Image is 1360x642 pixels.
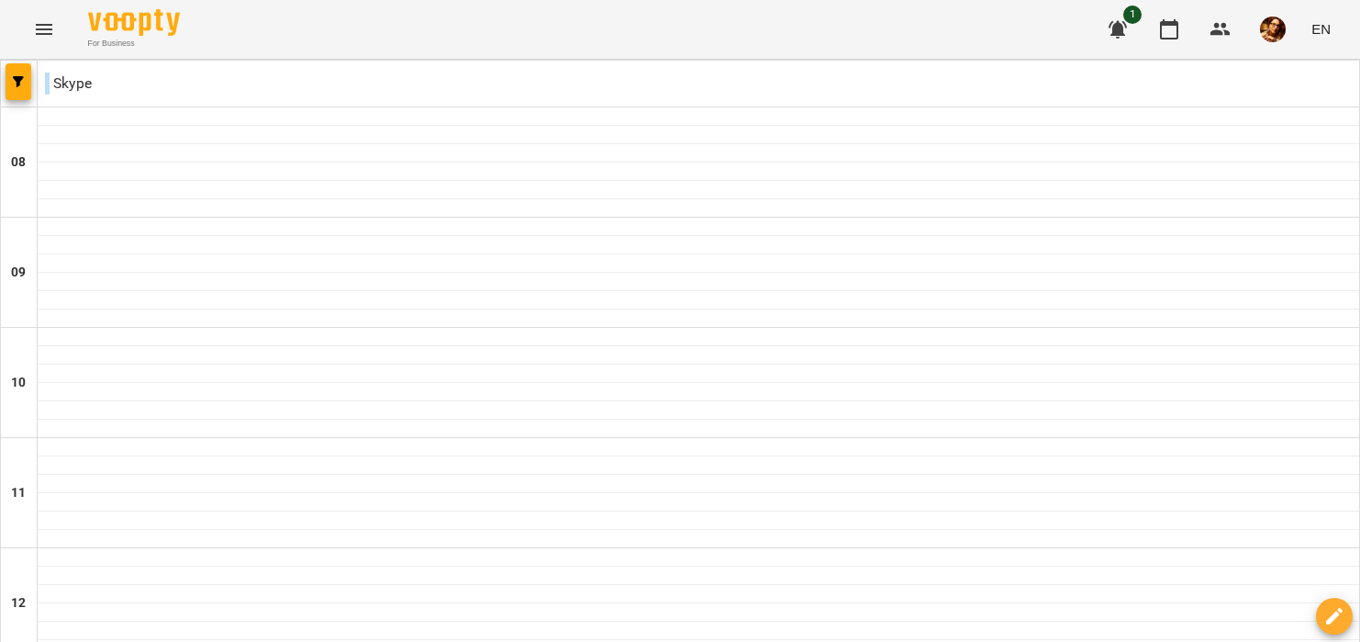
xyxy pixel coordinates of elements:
[1304,12,1338,46] button: EN
[88,9,180,36] img: Voopty Logo
[11,483,26,503] h6: 11
[11,263,26,283] h6: 09
[11,593,26,614] h6: 12
[1123,6,1142,24] span: 1
[1311,19,1331,39] span: EN
[22,7,66,51] button: Menu
[45,73,92,95] p: Skype
[11,152,26,173] h6: 08
[88,38,180,50] span: For Business
[11,373,26,393] h6: 10
[1260,17,1286,42] img: 9dd00ee60830ec0099eaf902456f2b61.png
